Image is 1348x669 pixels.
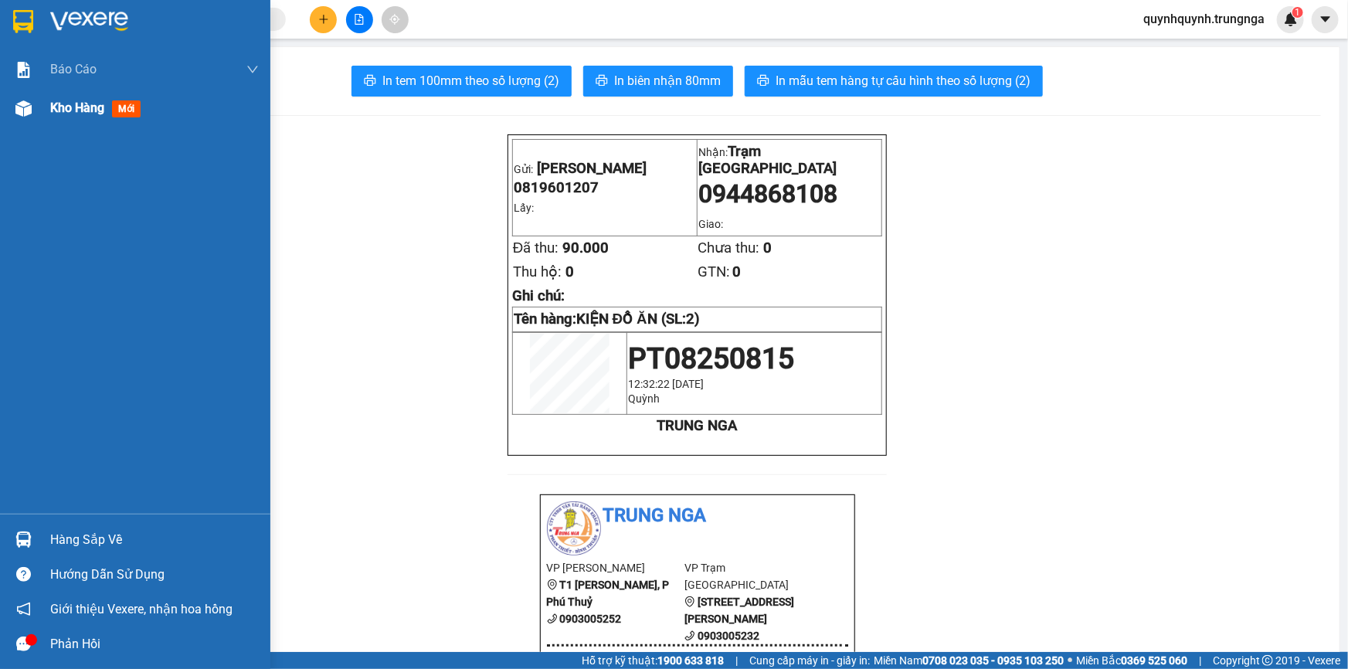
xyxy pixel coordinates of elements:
span: In mẫu tem hàng tự cấu hình theo số lượng (2) [776,71,1031,90]
span: GTN: [698,263,730,280]
span: Giao: [698,218,723,230]
span: ⚪️ [1068,657,1072,664]
span: KIỆN ĐỒ ĂN (SL: [576,311,700,328]
span: Lấy: [514,202,534,214]
span: Quỳnh [628,392,660,405]
button: file-add [346,6,373,33]
span: message [16,637,31,651]
span: 0 [763,239,772,256]
p: Nhận: [698,143,881,177]
sup: 1 [1292,7,1303,18]
b: 0903005232 [698,630,759,642]
span: printer [364,74,376,89]
b: T1 [PERSON_NAME], P Phú Thuỷ [547,579,670,608]
strong: 0708 023 035 - 0935 103 250 [922,654,1064,667]
span: Cung cấp máy in - giấy in: [749,652,870,669]
span: environment [547,579,558,590]
span: Thu hộ: [513,263,562,280]
span: mới [112,100,141,117]
span: PT08250815 [628,341,794,375]
span: Báo cáo [50,59,97,79]
button: printerIn tem 100mm theo số lượng (2) [351,66,572,97]
li: Trung Nga [547,501,848,531]
img: logo.jpg [547,501,601,555]
button: printerIn mẫu tem hàng tự cấu hình theo số lượng (2) [745,66,1043,97]
button: aim [382,6,409,33]
span: printer [596,74,608,89]
span: 0 [565,263,574,280]
span: 12:32:22 [DATE] [628,378,704,390]
span: copyright [1262,655,1273,666]
span: Giới thiệu Vexere, nhận hoa hồng [50,599,233,619]
strong: 0369 525 060 [1121,654,1187,667]
span: 90.000 [562,239,609,256]
span: phone [547,613,558,624]
span: Ghi chú: [512,287,565,304]
span: In biên nhận 80mm [614,71,721,90]
img: warehouse-icon [15,531,32,548]
span: Trạm [GEOGRAPHIC_DATA] [698,143,837,177]
span: Chưa thu: [698,239,759,256]
img: icon-new-feature [1284,12,1298,26]
span: 0819601207 [514,179,599,196]
b: 0903005252 [560,613,622,625]
b: [STREET_ADDRESS][PERSON_NAME] [684,596,794,625]
strong: Tên hàng: [514,311,700,328]
span: question-circle [16,567,31,582]
strong: 1900 633 818 [657,654,724,667]
button: printerIn biên nhận 80mm [583,66,733,97]
span: plus [318,14,329,25]
img: solution-icon [15,62,32,78]
span: 1 [1295,7,1300,18]
span: phone [684,630,695,641]
strong: TRUNG NGA [657,417,737,434]
span: quynhquynh.trungnga [1131,9,1277,29]
p: Gửi: [514,160,696,177]
span: printer [757,74,769,89]
div: Hàng sắp về [50,528,259,552]
span: environment [684,596,695,607]
button: plus [310,6,337,33]
span: 0 [732,263,741,280]
span: Đã thu: [513,239,559,256]
span: 0944868108 [698,179,837,209]
span: file-add [354,14,365,25]
span: Hỗ trợ kỹ thuật: [582,652,724,669]
div: Hướng dẫn sử dụng [50,563,259,586]
span: | [1199,652,1201,669]
li: VP Trạm [GEOGRAPHIC_DATA] [684,559,823,593]
span: | [735,652,738,669]
img: logo-vxr [13,10,33,33]
span: notification [16,602,31,616]
div: Phản hồi [50,633,259,656]
span: Miền Nam [874,652,1064,669]
span: aim [389,14,400,25]
span: caret-down [1319,12,1333,26]
button: caret-down [1312,6,1339,33]
span: down [246,63,259,76]
span: 2) [686,311,700,328]
span: [PERSON_NAME] [537,160,647,177]
img: warehouse-icon [15,100,32,117]
span: In tem 100mm theo số lượng (2) [382,71,559,90]
span: Kho hàng [50,100,104,115]
li: VP [PERSON_NAME] [547,559,685,576]
span: Miền Bắc [1076,652,1187,669]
